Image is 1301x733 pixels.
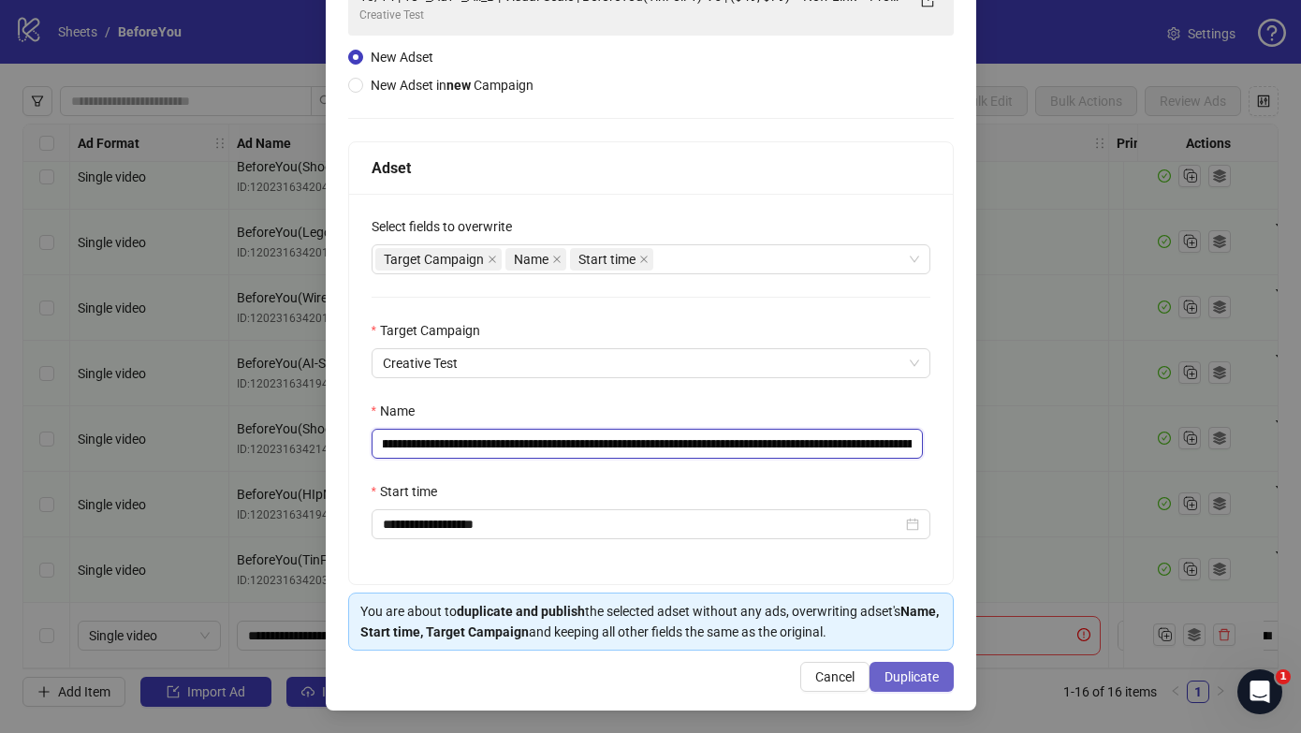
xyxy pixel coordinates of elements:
span: close [552,255,562,264]
button: Duplicate [870,662,954,692]
strong: duplicate and publish [457,604,585,619]
button: Cancel [800,662,870,692]
strong: Name, Start time, Target Campaign [360,604,939,639]
label: Name [372,401,427,421]
label: Target Campaign [372,320,492,341]
span: Start time [570,248,653,271]
span: Target Campaign [375,248,502,271]
label: Select fields to overwrite [372,216,524,237]
span: Cancel [815,669,855,684]
strong: new [446,78,471,93]
input: Start time [383,514,902,535]
div: Adset [372,156,930,180]
div: You are about to the selected adset without any ads, overwriting adset's and keeping all other fi... [360,601,942,642]
span: Creative Test [383,349,919,377]
span: New Adset [371,50,433,65]
span: close [488,255,497,264]
span: close [639,255,649,264]
span: New Adset in Campaign [371,78,534,93]
label: Start time [372,481,449,502]
span: Target Campaign [384,249,484,270]
span: Name [514,249,548,270]
span: Start time [578,249,636,270]
span: 1 [1276,669,1291,684]
iframe: Intercom live chat [1237,669,1282,714]
span: Name [505,248,566,271]
span: Duplicate [884,669,939,684]
input: Name [372,429,924,459]
div: Creative Test [359,7,905,24]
